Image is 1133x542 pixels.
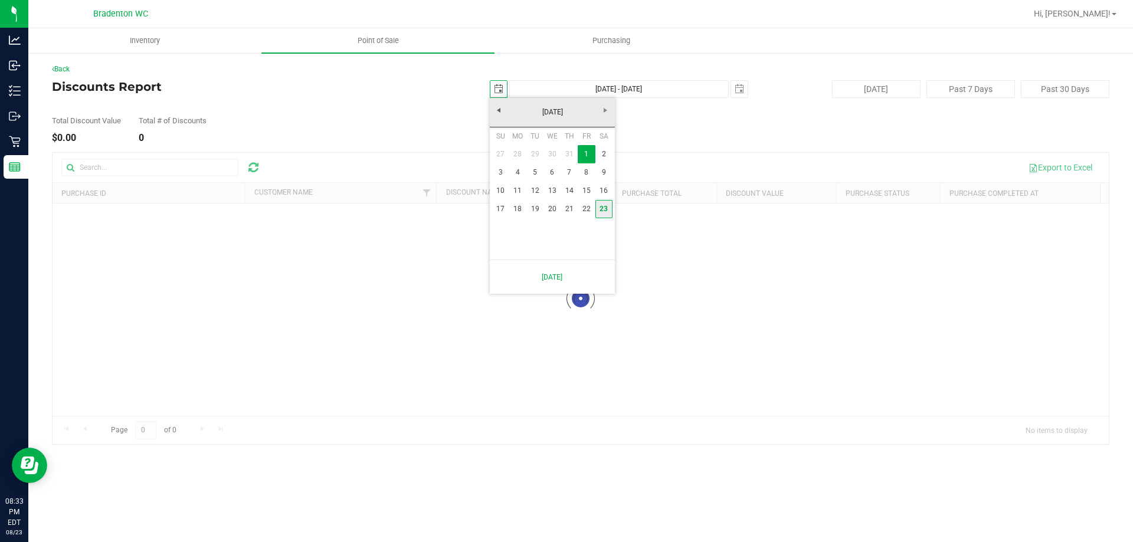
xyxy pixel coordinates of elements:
[9,34,21,46] inline-svg: Analytics
[543,163,561,182] a: 6
[561,163,578,182] a: 7
[578,127,595,145] th: Friday
[492,163,509,182] a: 3
[9,110,21,122] inline-svg: Outbound
[492,200,509,218] a: 17
[561,182,578,200] a: 14
[9,60,21,71] inline-svg: Inbound
[926,80,1015,98] button: Past 7 Days
[561,127,578,145] th: Thursday
[492,127,509,145] th: Sunday
[139,117,207,124] div: Total # of Discounts
[5,528,23,537] p: 08/23
[114,35,176,46] span: Inventory
[93,9,148,19] span: Bradenton WC
[526,145,543,163] a: 29
[9,161,21,173] inline-svg: Reports
[342,35,415,46] span: Point of Sale
[595,163,613,182] a: 9
[28,28,261,53] a: Inventory
[52,133,121,143] div: $0.00
[509,163,526,182] a: 4
[490,101,508,119] a: Previous
[490,81,507,97] span: select
[5,496,23,528] p: 08:33 PM EDT
[578,163,595,182] a: 8
[578,145,595,163] a: 1
[509,182,526,200] a: 11
[578,200,595,218] a: 22
[1034,9,1111,18] span: Hi, [PERSON_NAME]!
[561,200,578,218] a: 21
[543,145,561,163] a: 30
[577,35,646,46] span: Purchasing
[595,182,613,200] a: 16
[52,117,121,124] div: Total Discount Value
[561,145,578,163] a: 31
[509,145,526,163] a: 28
[509,127,526,145] th: Monday
[12,448,47,483] iframe: Resource center
[495,28,728,53] a: Purchasing
[526,127,543,145] th: Tuesday
[543,200,561,218] a: 20
[492,182,509,200] a: 10
[509,200,526,218] a: 18
[1021,80,1109,98] button: Past 30 Days
[52,65,70,73] a: Back
[543,182,561,200] a: 13
[578,182,595,200] a: 15
[543,127,561,145] th: Wednesday
[139,133,207,143] div: 0
[496,265,608,289] a: [DATE]
[595,145,613,163] a: 2
[261,28,495,53] a: Point of Sale
[595,200,613,218] a: 23
[526,200,543,218] a: 19
[526,182,543,200] a: 12
[52,80,404,93] h4: Discounts Report
[731,81,748,97] span: select
[489,103,616,121] a: [DATE]
[578,145,595,163] td: Current focused date is Friday, August 01, 2025
[526,163,543,182] a: 5
[492,145,509,163] a: 27
[832,80,921,98] button: [DATE]
[9,85,21,97] inline-svg: Inventory
[595,127,613,145] th: Saturday
[9,136,21,147] inline-svg: Retail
